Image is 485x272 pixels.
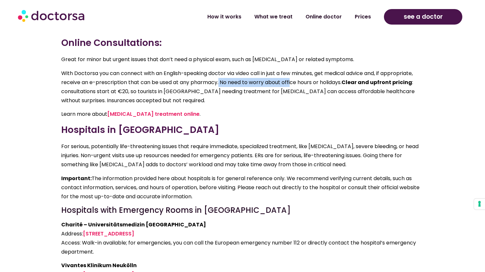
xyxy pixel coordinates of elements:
[404,12,443,22] span: see a doctor
[61,220,424,256] p: Address: Access: Walk-in available; for emergencies, you can call the European emergency number 1...
[107,110,200,118] a: [MEDICAL_DATA] treatment online
[61,262,137,269] strong: Vivantes Klinikum Neukölln
[61,221,206,228] strong: Charité – Universitätsmedizin [GEOGRAPHIC_DATA]
[384,9,463,25] a: see a doctor
[61,175,92,182] strong: Important:
[61,206,424,215] h4: Hospitals with Emergency Rooms in [GEOGRAPHIC_DATA]
[61,110,107,118] span: Learn more about
[61,55,424,64] p: Great for minor but urgent issues that don’t need a physical exam, such as [MEDICAL_DATA] or rela...
[348,9,377,24] a: Prices
[299,9,348,24] a: Online doctor
[200,110,201,118] span: .
[61,79,415,104] span: o need to worry about office hours or holidays. : consultations start at €20, so tourists in [GEO...
[128,9,377,24] nav: Menu
[61,36,424,50] h3: Online Consultations:
[248,9,299,24] a: What we treat
[61,142,424,169] p: For serious, potentially life-threatening issues that require immediate, specialized treatment, l...
[61,174,424,201] p: The information provided here about hospitals is for general reference only. We recommend verifyi...
[61,123,424,137] h3: Hospitals in [GEOGRAPHIC_DATA]
[201,9,248,24] a: How it works
[61,69,424,105] p: With Doctorsa you can connect with an English-speaking doctor via video call in just a few minute...
[474,199,485,210] button: Your consent preferences for tracking technologies
[341,79,412,86] strong: Clear and upfront pricing
[83,230,134,237] a: [STREET_ADDRESS]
